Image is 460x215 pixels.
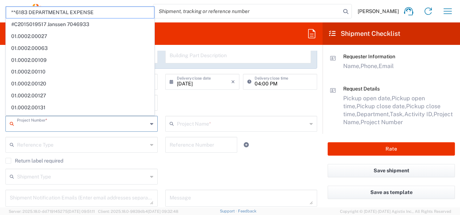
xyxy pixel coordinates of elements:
span: 01.0002.00110 [6,66,154,77]
span: 01.0002.00131 [6,102,154,113]
span: Pickup close date, [357,103,406,110]
span: 01.0002.00063 [6,43,154,54]
span: [DATE] 09:32:48 [148,209,178,214]
span: Phone, [361,63,379,69]
span: Task, [390,111,404,118]
h2: Shipment Checklist [329,29,400,38]
span: Request Details [343,86,380,92]
span: 01.0002.00109 [6,55,154,66]
span: Email [379,63,394,69]
label: Return label required [5,158,63,164]
span: Client: 2025.18.0-9839db4 [98,209,178,214]
span: Server: 2025.18.0-dd719145275 [9,209,95,214]
span: Activity ID, [404,111,434,118]
i: × [231,76,235,88]
span: [DATE] 09:51:11 [68,209,95,214]
span: Pickup open date, [343,95,392,102]
span: Name, [343,63,361,69]
span: 01.0002.00141 [6,114,154,125]
a: Support [220,209,238,213]
button: Save as template [328,186,455,199]
span: [PERSON_NAME] [358,8,399,14]
a: Add Reference [241,140,251,150]
button: Save shipment [328,164,455,177]
input: Shipment, tracking or reference number [153,4,341,18]
span: Project Number [361,119,403,126]
span: Copyright © [DATE]-[DATE] Agistix Inc., All Rights Reserved [340,208,451,215]
span: Requester Information [343,54,395,59]
span: 01.0002.00120 [6,78,154,89]
span: 01.0002.00127 [6,90,154,101]
a: Feedback [238,209,256,213]
button: Rate [328,142,455,156]
span: Department, [357,111,390,118]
